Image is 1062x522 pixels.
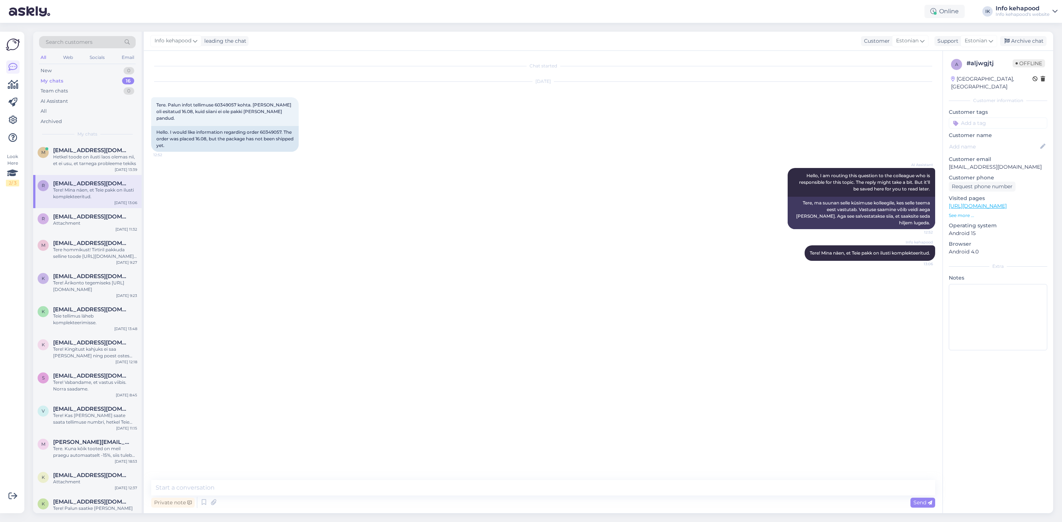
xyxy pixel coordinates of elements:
div: Team chats [41,87,68,95]
p: Customer email [949,155,1047,163]
input: Add name [949,143,1039,151]
div: Customer information [949,97,1047,104]
span: Info kehapood [905,239,933,245]
div: Tere! Ärikonto tegemiseks [URL][DOMAIN_NAME] [53,280,137,293]
a: [URL][DOMAIN_NAME] [949,203,1007,209]
span: Send [913,499,932,506]
div: 16 [122,77,134,85]
span: Estonian [896,37,919,45]
p: See more ... [949,212,1047,219]
p: Notes [949,274,1047,282]
div: [DATE] [151,78,935,85]
span: Tere! Mina näen, et Teie pakk on ilusti komplekteeritud. [810,250,930,256]
div: Look Here [6,153,19,186]
p: Android 4.0 [949,248,1047,256]
div: Info kehapood's website [996,11,1049,17]
span: klenja.tiitsar@gmail.com [53,472,130,479]
span: 13:06 [905,261,933,267]
div: Tere! Palun saatke [PERSON_NAME] tellimuse number. [53,505,137,518]
span: Search customers [46,38,93,46]
div: IK [982,6,993,17]
div: Customer [861,37,890,45]
span: reinsoo@hotmail.com [53,180,130,187]
div: # aljwgjtj [966,59,1013,68]
span: marinagalina0@icloud.com [53,147,130,154]
a: Info kehapoodInfo kehapood's website [996,6,1058,17]
span: katrinolesk@gmail.com [53,339,130,346]
span: My chats [77,131,97,137]
span: Hello, I am routing this question to the colleague who is responsible for this topic. The reply m... [799,173,931,192]
span: m [41,441,45,447]
div: leading the chat [201,37,246,45]
div: Tere! Mina näen, et Teie pakk on ilusti komplekteeritud. [53,187,137,200]
p: Visited pages [949,195,1047,202]
div: 0 [124,67,134,74]
div: Request phone number [949,182,1016,192]
span: k [42,474,45,480]
div: [GEOGRAPHIC_DATA], [GEOGRAPHIC_DATA] [951,75,1032,91]
div: [DATE] 13:48 [114,326,137,332]
div: Archived [41,118,62,125]
p: Customer name [949,132,1047,139]
span: Tere. Palun infot tellimuse 60349057 kohta. [PERSON_NAME] oli esitatud 16.08, kuid siiani ei ole ... [156,102,292,121]
div: Hello. I would like information regarding order 60349057. The order was placed 16.08, but the pac... [151,126,299,152]
div: Chat started [151,63,935,69]
div: Socials [88,53,106,62]
span: madli.sisask@mail.ee [53,240,130,246]
div: [DATE] 11:15 [116,425,137,431]
div: Hetkel toode on ilusti laos olemas nii, et ei usu, et tarnega probleeme tekiks [53,154,137,167]
div: Tere. Kuna kõik tooted on meil praegu automaatselt -15%, siis tulebki koodi kasutades topelt [DEM... [53,445,137,459]
span: k [42,309,45,314]
span: r [42,183,45,188]
div: [DATE] 9:27 [116,260,137,265]
div: AI Assistant [41,98,68,105]
span: k [42,276,45,281]
span: v [42,408,45,414]
div: Tere! Kingitust kahjuks ei saa [PERSON_NAME] ning poest ostes kehtivad soodustused, miinimum summ... [53,346,137,359]
span: r [42,216,45,221]
div: 2 / 3 [6,180,19,186]
div: Teie tellimus läheb komplekteerimisse. [53,313,137,326]
div: Private note [151,498,195,508]
span: AI Assistant [905,162,933,168]
div: My chats [41,77,63,85]
span: 12:52 [153,152,181,158]
span: a [955,62,958,67]
span: 12:52 [905,230,933,235]
img: Askly Logo [6,38,20,52]
div: Tere! Vabandame, et vastus viibis. Norra saadame. [53,379,137,392]
span: s [42,375,45,381]
span: m [41,150,45,155]
div: [DATE] 11:32 [115,227,137,232]
div: [DATE] 9:23 [116,293,137,298]
div: Attachment [53,479,137,485]
span: sirlipolts@gmail.com [53,372,130,379]
span: kristel.kiholane@mail.ee [53,273,130,280]
div: Online [924,5,965,18]
div: Support [934,37,958,45]
span: rootbeauty885@gmail.com [53,213,130,220]
div: Archive chat [1000,36,1047,46]
div: [DATE] 13:39 [115,167,137,172]
div: Attachment [53,220,137,227]
div: Tere, ma suunan selle küsimuse kolleegile, kes selle teema eest vastutab. Vastuse saamine võib ve... [788,197,935,229]
div: [DATE] 8:45 [116,392,137,398]
span: valterelve@gmail.com [53,406,130,412]
div: Extra [949,263,1047,270]
div: All [41,108,47,115]
span: ksaarkopli@gmail.com [53,498,130,505]
span: Offline [1013,59,1045,67]
div: Info kehapood [996,6,1049,11]
div: [DATE] 12:37 [115,485,137,491]
div: 0 [124,87,134,95]
div: Web [62,53,74,62]
div: New [41,67,52,74]
span: Estonian [965,37,987,45]
span: k [42,342,45,347]
span: Info kehapood [155,37,191,45]
div: All [39,53,48,62]
p: Operating system [949,222,1047,230]
span: m [41,242,45,248]
p: [EMAIL_ADDRESS][DOMAIN_NAME] [949,163,1047,171]
input: Add a tag [949,118,1047,129]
